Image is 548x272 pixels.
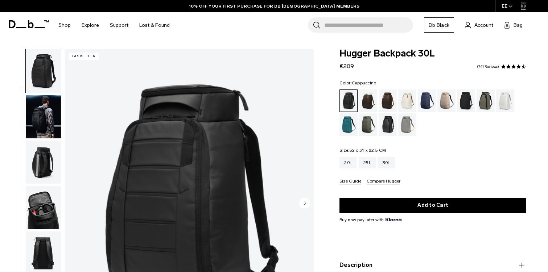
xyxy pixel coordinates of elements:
a: Sand Grey [398,113,416,136]
button: Next slide [299,197,310,210]
button: Add to Cart [339,198,526,213]
span: Buy now pay later with [339,217,401,223]
a: 741 reviews [477,65,499,68]
a: 10% OFF YOUR FIRST PURCHASE FOR DB [DEMOGRAPHIC_DATA] MEMBERS [189,3,359,9]
a: Shop [58,12,71,38]
button: Hugger Backpack 30L Black Out [25,140,61,184]
img: {"height" => 20, "alt" => "Klarna"} [386,218,401,221]
a: Lost & Found [139,12,170,38]
img: Hugger Backpack 30L Black Out [26,186,61,229]
a: Support [110,12,128,38]
a: Midnight Teal [339,113,358,136]
span: Hugger Backpack 30L [339,49,526,58]
a: Cappuccino [359,89,377,112]
span: Bag [514,21,523,29]
button: Hugger Backpack 30L Black Out [25,185,61,230]
a: Forest Green [477,89,495,112]
legend: Color: [339,81,376,85]
button: Hugger Backpack 30L Black Out [25,49,61,93]
span: €209 [339,63,354,70]
span: Account [474,21,493,29]
span: Cappuccino [352,80,376,85]
button: Bag [504,21,523,29]
button: Description [339,261,526,269]
nav: Main Navigation [53,12,175,38]
span: 52 x 31 x 22.5 CM [350,148,386,153]
p: Bestseller [69,53,99,60]
a: 30L [378,157,395,168]
a: Moss Green [359,113,377,136]
a: Fogbow Beige [437,89,456,112]
a: Oatmilk [398,89,416,112]
a: Blue Hour [418,89,436,112]
a: Reflective Black [379,113,397,136]
button: Size Guide [339,179,361,184]
a: Black Out [339,89,358,112]
a: Clean Slate [496,89,514,112]
a: 25L [359,157,376,168]
button: Compare Hugger [367,179,400,184]
button: Hugger Backpack 30L Black Out [25,95,61,139]
img: Hugger Backpack 30L Black Out [26,141,61,184]
a: Charcoal Grey [457,89,475,112]
a: Espresso [379,89,397,112]
a: Explore [82,12,99,38]
img: Hugger Backpack 30L Black Out [26,95,61,138]
a: Db Black [424,17,454,33]
a: 20L [339,157,357,168]
a: Account [465,21,493,29]
img: Hugger Backpack 30L Black Out [26,49,61,93]
legend: Size: [339,148,386,152]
